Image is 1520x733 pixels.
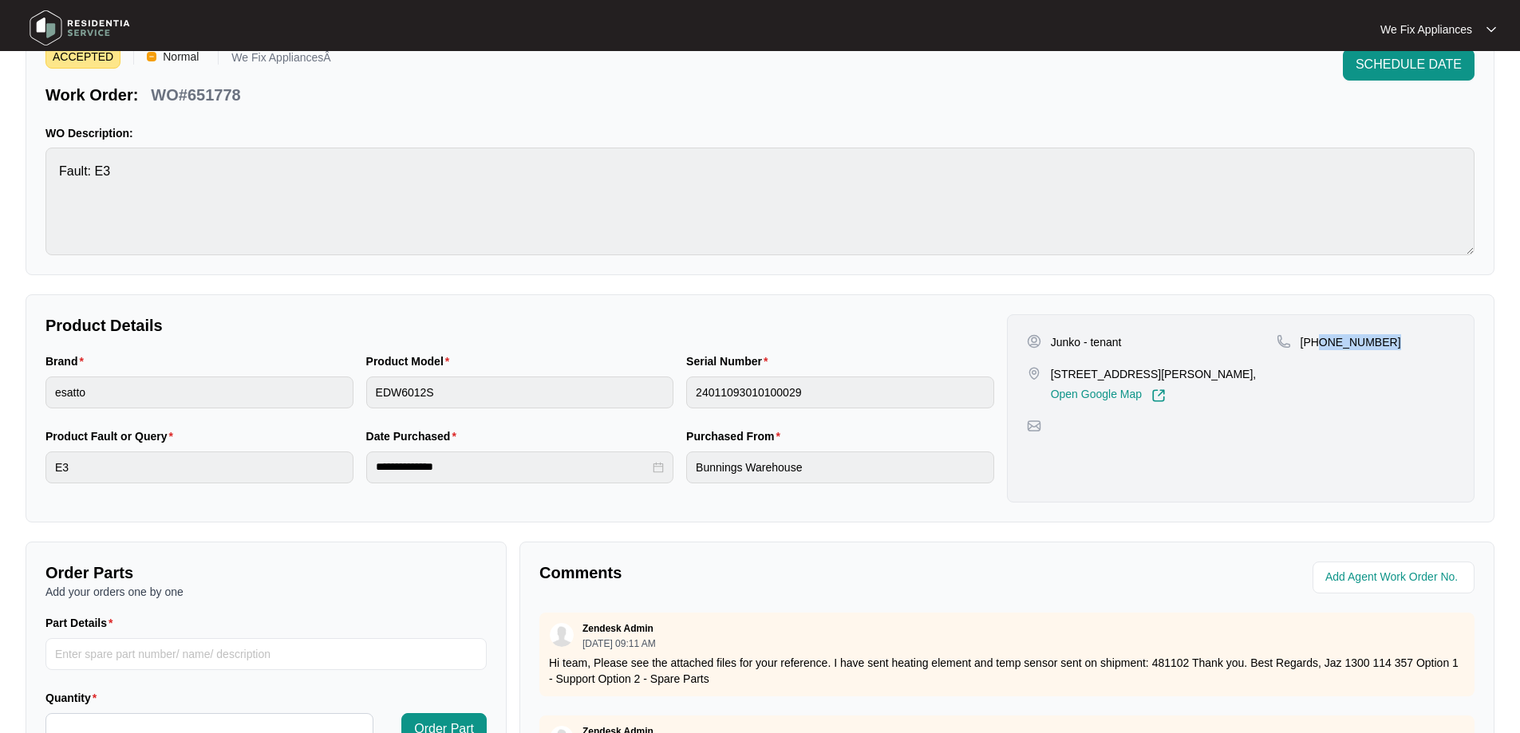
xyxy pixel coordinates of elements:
[366,428,463,444] label: Date Purchased
[539,562,996,584] p: Comments
[45,45,120,69] span: ACCEPTED
[1027,366,1041,380] img: map-pin
[1051,334,1122,350] p: Junko - tenant
[45,125,1475,141] p: WO Description:
[147,52,156,61] img: Vercel Logo
[1051,366,1257,382] p: [STREET_ADDRESS][PERSON_NAME],
[686,428,787,444] label: Purchased From
[1051,388,1166,403] a: Open Google Map
[686,376,994,408] input: Serial Number
[582,622,653,635] p: Zendesk Admin
[366,353,456,369] label: Product Model
[45,638,487,670] input: Part Details
[45,84,138,106] p: Work Order:
[686,353,774,369] label: Serial Number
[1277,334,1291,349] img: map-pin
[1027,419,1041,433] img: map-pin
[1325,568,1465,587] input: Add Agent Work Order No.
[45,314,994,337] p: Product Details
[156,45,205,69] span: Normal
[1380,22,1472,37] p: We Fix Appliances
[45,148,1475,255] textarea: Fault: E3
[45,451,353,483] input: Product Fault or Query
[45,428,180,444] label: Product Fault or Query
[24,4,136,52] img: residentia service logo
[45,690,103,706] label: Quantity
[45,584,487,600] p: Add your orders one by one
[376,459,650,475] input: Date Purchased
[45,376,353,408] input: Brand
[231,52,330,69] p: We Fix AppliancesÂ
[45,615,120,631] label: Part Details
[1343,49,1475,81] button: SCHEDULE DATE
[1486,26,1496,33] img: dropdown arrow
[151,84,240,106] p: WO#651778
[1356,55,1462,74] span: SCHEDULE DATE
[1301,334,1401,350] p: [PHONE_NUMBER]
[686,451,994,483] input: Purchased From
[45,353,90,369] label: Brand
[1027,334,1041,349] img: user-pin
[550,623,574,647] img: user.svg
[366,376,674,408] input: Product Model
[1151,388,1166,403] img: Link-External
[45,562,487,584] p: Order Parts
[582,639,656,648] p: [DATE] 09:11 AM
[549,655,1465,687] p: Hi team, Please see the attached files for your reference. I have sent heating element and temp s...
